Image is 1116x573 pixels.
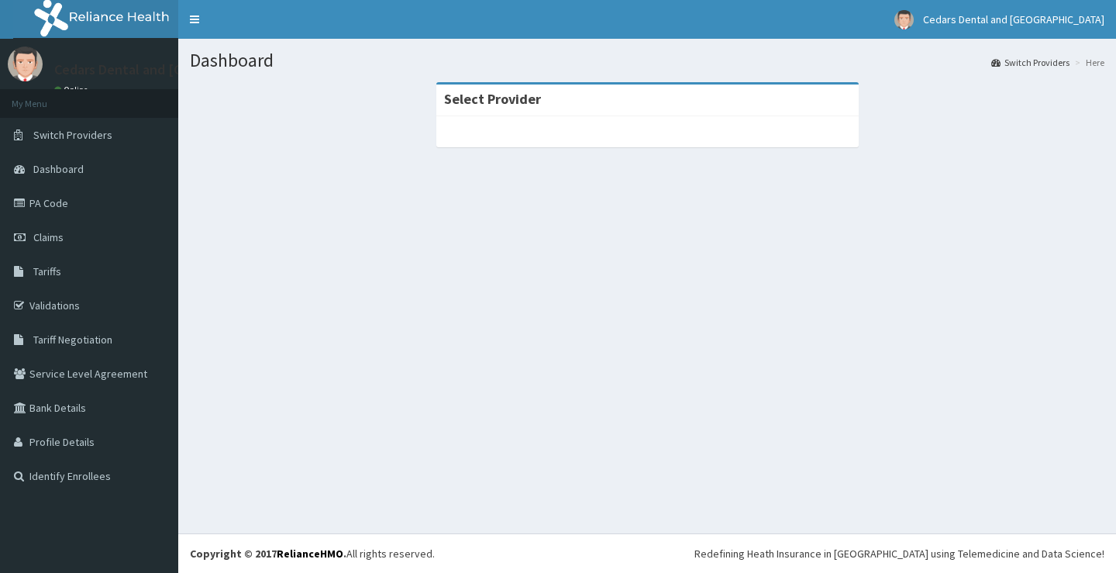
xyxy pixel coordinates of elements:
[894,10,914,29] img: User Image
[33,162,84,176] span: Dashboard
[33,128,112,142] span: Switch Providers
[277,547,343,561] a: RelianceHMO
[190,547,346,561] strong: Copyright © 2017 .
[923,12,1104,26] span: Cedars Dental and [GEOGRAPHIC_DATA]
[991,56,1069,69] a: Switch Providers
[190,50,1104,71] h1: Dashboard
[694,546,1104,561] div: Redefining Heath Insurance in [GEOGRAPHIC_DATA] using Telemedicine and Data Science!
[178,533,1116,573] footer: All rights reserved.
[54,63,296,77] p: Cedars Dental and [GEOGRAPHIC_DATA]
[33,264,61,278] span: Tariffs
[33,230,64,244] span: Claims
[33,333,112,347] span: Tariff Negotiation
[444,90,541,108] strong: Select Provider
[54,85,91,95] a: Online
[8,47,43,81] img: User Image
[1071,56,1104,69] li: Here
